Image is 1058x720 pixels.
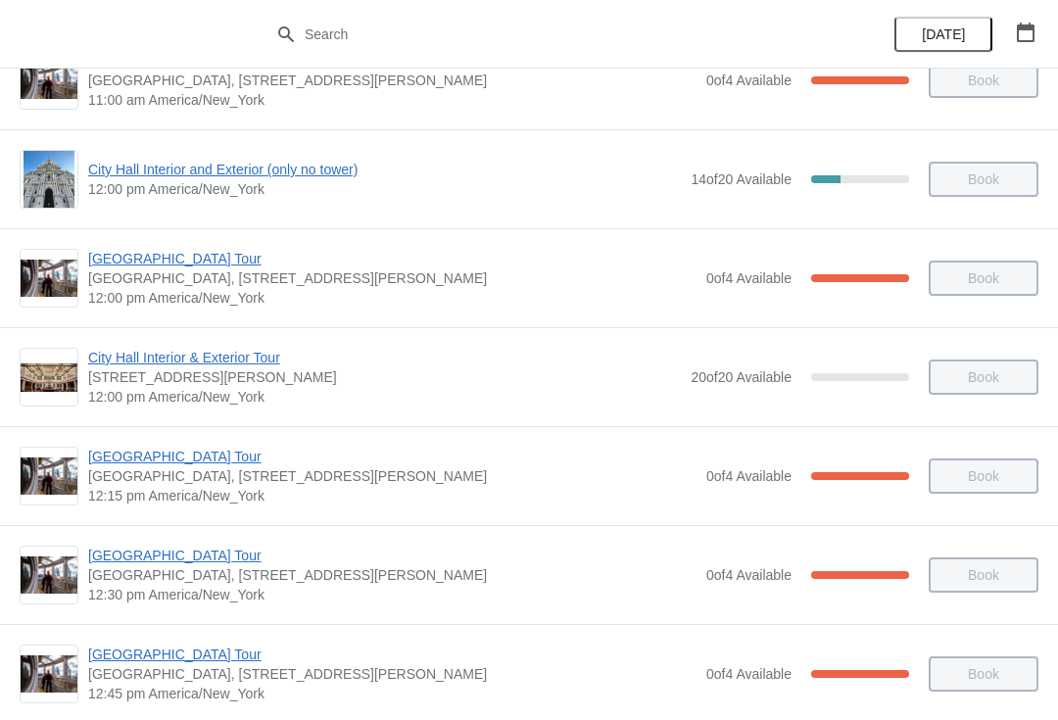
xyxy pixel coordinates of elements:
span: City Hall Interior & Exterior Tour [88,348,681,367]
span: 0 of 4 Available [706,567,792,583]
span: 12:15 pm America/New_York [88,486,697,505]
span: [GEOGRAPHIC_DATA] Tour [88,645,697,664]
span: [GEOGRAPHIC_DATA], [STREET_ADDRESS][PERSON_NAME] [88,71,697,90]
span: [GEOGRAPHIC_DATA], [STREET_ADDRESS][PERSON_NAME] [88,466,697,486]
img: City Hall Tower Tour | City Hall Visitor Center, 1400 John F Kennedy Boulevard Suite 121, Philade... [21,62,77,100]
img: City Hall Tower Tour | City Hall Visitor Center, 1400 John F Kennedy Boulevard Suite 121, Philade... [21,655,77,694]
button: [DATE] [894,17,992,52]
span: 12:30 pm America/New_York [88,585,697,604]
span: [GEOGRAPHIC_DATA] Tour [88,447,697,466]
img: City Hall Tower Tour | City Hall Visitor Center, 1400 John F Kennedy Boulevard Suite 121, Philade... [21,260,77,298]
span: [STREET_ADDRESS][PERSON_NAME] [88,367,681,387]
input: Search [304,17,793,52]
span: 12:00 pm America/New_York [88,387,681,407]
span: 0 of 4 Available [706,72,792,88]
span: 0 of 4 Available [706,468,792,484]
span: [GEOGRAPHIC_DATA] Tour [88,249,697,268]
img: City Hall Interior and Exterior (only no tower) | | 12:00 pm America/New_York [24,151,75,208]
span: 20 of 20 Available [691,369,792,385]
span: [GEOGRAPHIC_DATA], [STREET_ADDRESS][PERSON_NAME] [88,268,697,288]
img: City Hall Tower Tour | City Hall Visitor Center, 1400 John F Kennedy Boulevard Suite 121, Philade... [21,556,77,595]
img: City Hall Tower Tour | City Hall Visitor Center, 1400 John F Kennedy Boulevard Suite 121, Philade... [21,457,77,496]
span: 0 of 4 Available [706,270,792,286]
span: 11:00 am America/New_York [88,90,697,110]
span: 14 of 20 Available [691,171,792,187]
img: City Hall Interior & Exterior Tour | 1400 John F Kennedy Boulevard, Suite 121, Philadelphia, PA, ... [21,363,77,392]
span: [GEOGRAPHIC_DATA], [STREET_ADDRESS][PERSON_NAME] [88,664,697,684]
span: [GEOGRAPHIC_DATA] Tour [88,546,697,565]
span: 0 of 4 Available [706,666,792,682]
span: [DATE] [922,26,965,42]
span: 12:00 pm America/New_York [88,179,681,199]
span: City Hall Interior and Exterior (only no tower) [88,160,681,179]
span: [GEOGRAPHIC_DATA], [STREET_ADDRESS][PERSON_NAME] [88,565,697,585]
span: 12:45 pm America/New_York [88,684,697,703]
span: 12:00 pm America/New_York [88,288,697,308]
